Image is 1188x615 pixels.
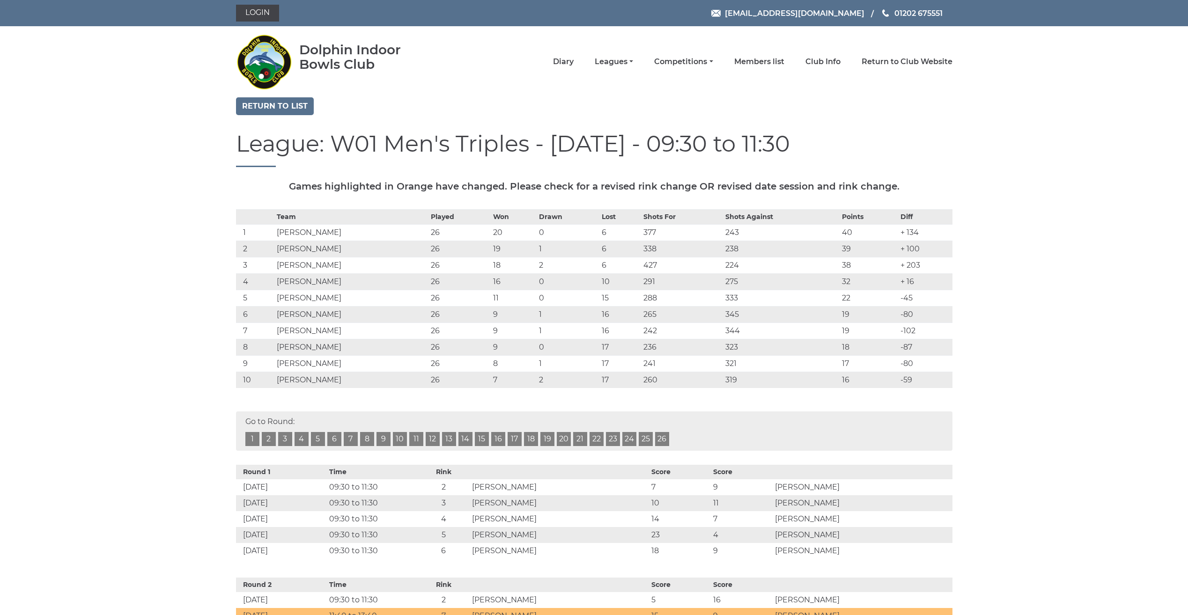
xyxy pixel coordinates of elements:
[711,592,773,608] td: 16
[898,273,952,290] td: + 16
[491,224,537,241] td: 20
[418,479,470,495] td: 2
[418,592,470,608] td: 2
[773,479,952,495] td: [PERSON_NAME]
[537,209,599,224] th: Drawn
[805,57,841,67] a: Club Info
[723,322,840,339] td: 344
[599,322,641,339] td: 16
[882,9,889,17] img: Phone us
[470,527,649,543] td: [PERSON_NAME]
[898,257,952,273] td: + 203
[711,511,773,527] td: 7
[274,209,428,224] th: Team
[590,432,604,446] a: 22
[475,432,489,446] a: 15
[491,355,537,372] td: 8
[327,495,418,511] td: 09:30 to 11:30
[491,432,505,446] a: 16
[344,432,358,446] a: 7
[428,241,491,257] td: 26
[278,432,292,446] a: 3
[723,372,840,388] td: 319
[537,306,599,322] td: 1
[599,273,641,290] td: 10
[327,543,418,559] td: 09:30 to 11:30
[723,273,840,290] td: 275
[723,224,840,241] td: 243
[428,209,491,224] th: Played
[649,592,711,608] td: 5
[418,578,470,592] th: Rink
[236,306,274,322] td: 6
[418,495,470,511] td: 3
[649,527,711,543] td: 23
[274,224,428,241] td: [PERSON_NAME]
[274,322,428,339] td: [PERSON_NAME]
[295,432,309,446] a: 4
[236,372,274,388] td: 10
[641,257,723,273] td: 427
[840,257,898,273] td: 38
[274,273,428,290] td: [PERSON_NAME]
[641,224,723,241] td: 377
[599,355,641,372] td: 17
[606,432,620,446] a: 23
[723,241,840,257] td: 238
[599,290,641,306] td: 15
[428,224,491,241] td: 26
[236,527,327,543] td: [DATE]
[840,209,898,224] th: Points
[442,432,456,446] a: 13
[236,543,327,559] td: [DATE]
[236,479,327,495] td: [DATE]
[649,578,711,592] th: Score
[840,224,898,241] td: 40
[898,372,952,388] td: -59
[236,224,274,241] td: 1
[840,355,898,372] td: 17
[537,372,599,388] td: 2
[773,592,952,608] td: [PERSON_NAME]
[418,543,470,559] td: 6
[894,8,943,17] span: 01202 675551
[393,432,407,446] a: 10
[236,465,327,479] th: Round 1
[327,511,418,527] td: 09:30 to 11:30
[236,97,314,115] a: Return to list
[327,432,341,446] a: 6
[599,209,641,224] th: Lost
[599,241,641,257] td: 6
[245,432,259,446] a: 1
[236,5,279,22] a: Login
[537,257,599,273] td: 2
[641,290,723,306] td: 288
[711,479,773,495] td: 9
[537,290,599,306] td: 0
[898,209,952,224] th: Diff
[327,465,418,479] th: Time
[491,372,537,388] td: 7
[622,432,636,446] a: 24
[723,339,840,355] td: 323
[773,511,952,527] td: [PERSON_NAME]
[711,7,864,19] a: Email [EMAIL_ADDRESS][DOMAIN_NAME]
[654,57,713,67] a: Competitions
[236,495,327,511] td: [DATE]
[470,511,649,527] td: [PERSON_NAME]
[418,465,470,479] th: Rink
[649,465,711,479] th: Score
[236,29,292,95] img: Dolphin Indoor Bowls Club
[327,592,418,608] td: 09:30 to 11:30
[327,479,418,495] td: 09:30 to 11:30
[711,10,721,17] img: Email
[470,495,649,511] td: [PERSON_NAME]
[236,181,952,191] h5: Games highlighted in Orange have changed. Please check for a revised rink change OR revised date ...
[649,511,711,527] td: 14
[236,511,327,527] td: [DATE]
[881,7,943,19] a: Phone us 01202 675551
[491,306,537,322] td: 9
[641,322,723,339] td: 242
[711,465,773,479] th: Score
[426,432,440,446] a: 12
